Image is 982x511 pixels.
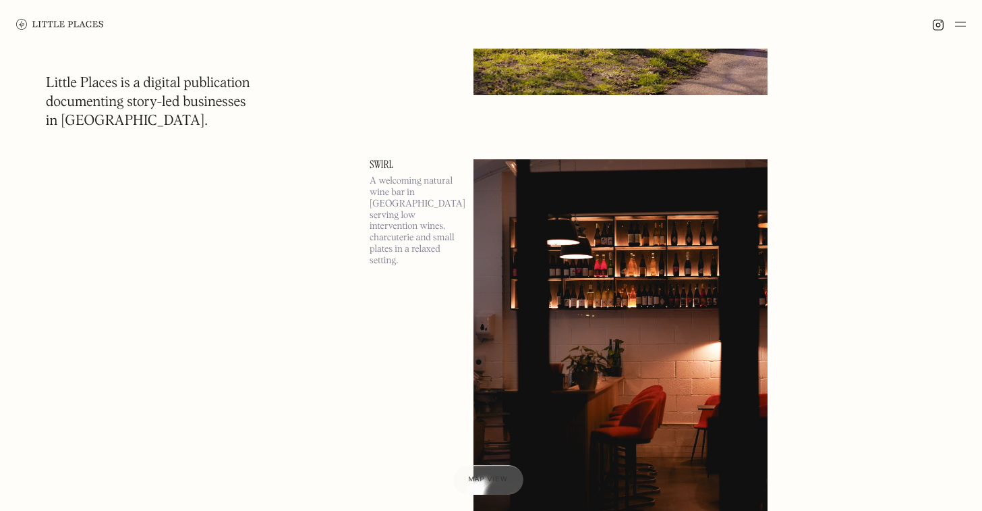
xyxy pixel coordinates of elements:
a: Swirl [370,159,457,170]
h1: Little Places is a digital publication documenting story-led businesses in [GEOGRAPHIC_DATA]. [46,74,250,131]
a: Map view [453,465,524,495]
span: Map view [469,476,508,483]
p: A welcoming natural wine bar in [GEOGRAPHIC_DATA] serving low intervention wines, charcuterie and... [370,176,457,266]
